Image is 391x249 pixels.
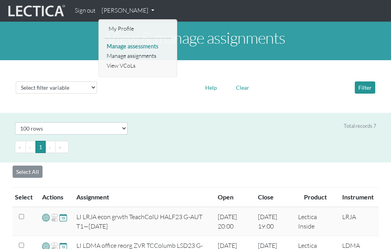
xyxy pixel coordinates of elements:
ul: Pagination [15,141,376,153]
img: lecticalive [6,4,65,18]
td: LRJA [337,207,378,236]
th: Product [293,188,337,207]
th: Close [253,188,293,207]
span: Add VCoLs [42,213,50,222]
a: View VCoLs [105,61,172,71]
a: Help [202,83,221,90]
button: Clear [232,81,253,94]
a: Manage assignments [105,51,172,61]
td: Lectica Inside [293,207,337,236]
a: Sign out [72,3,98,18]
div: Total records 7 [344,122,376,130]
span: Re-open Assignment [51,213,58,222]
a: Manage assessments [105,42,172,52]
th: Assignment [72,188,213,207]
th: Actions [37,188,72,207]
button: Go to page 1 [35,141,46,153]
td: [DATE] 19:00 [253,207,293,236]
th: Select [13,188,37,207]
button: Filter [355,81,375,94]
button: Select All [13,166,43,178]
td: [DATE] 20:00 [213,207,253,236]
td: LI LRJA econ grwth TeachColU HALF23 G-AUT T1—[DATE] [72,207,213,236]
th: Open [213,188,253,207]
a: [PERSON_NAME] [98,3,158,18]
a: My Profile [107,24,170,34]
span: Update close date [59,213,67,222]
th: Instrument [337,188,378,207]
button: Help [202,81,221,94]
